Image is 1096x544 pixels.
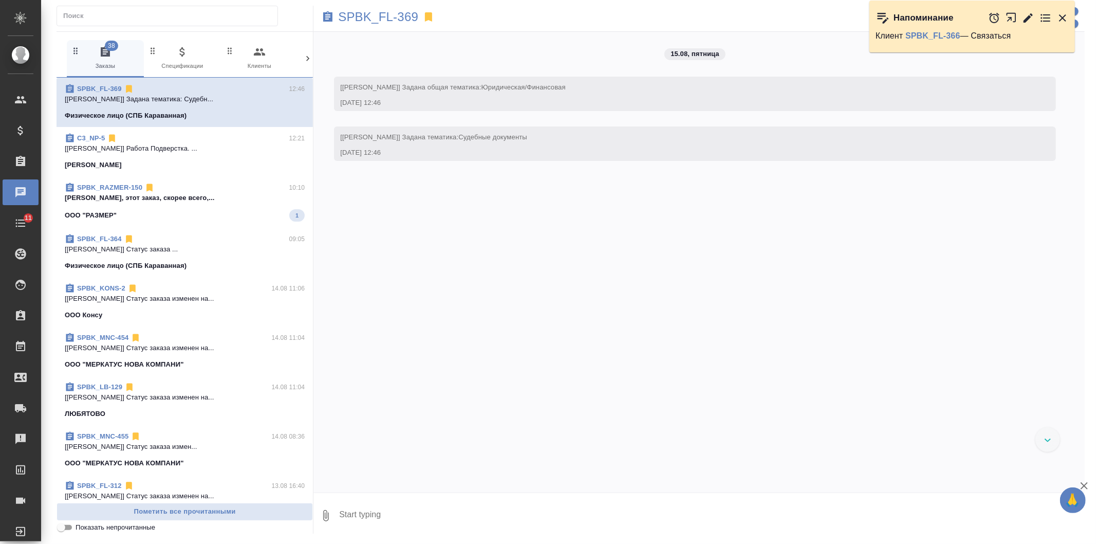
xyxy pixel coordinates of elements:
[65,294,305,304] p: [[PERSON_NAME]] Статус заказа изменен на...
[57,376,313,425] div: SPBK_LB-12914.08 11:04[[PERSON_NAME]] Статус заказа изменен на...ЛЮБЯТОВО
[340,83,566,91] span: [[PERSON_NAME]] Задана общая тематика:
[76,522,155,533] span: Показать непрочитанные
[105,41,118,51] span: 38
[894,13,954,23] p: Напоминание
[905,31,960,40] a: SPBK_FL-366
[1064,489,1082,511] span: 🙏
[65,261,187,271] p: Физическое лицо (СПБ Караванная)
[340,98,1020,108] div: [DATE] 12:46
[1022,12,1034,24] button: Редактировать
[57,176,313,228] div: SPBK_RAZMER-15010:10[PERSON_NAME], этот заказ, скорее всего,...ООО "РАЗМЕР"1
[3,210,39,236] a: 11
[65,442,305,452] p: [[PERSON_NAME]] Статус заказа измен...
[225,46,294,71] span: Клиенты
[124,84,134,94] svg: Отписаться
[131,333,141,343] svg: Отписаться
[65,359,184,370] p: ООО "МЕРКАТУС НОВА КОМПАНИ"
[65,343,305,353] p: [[PERSON_NAME]] Статус заказа изменен на...
[289,133,305,143] p: 12:21
[65,111,187,121] p: Физическое лицо (СПБ Караванная)
[127,283,138,294] svg: Отписаться
[65,409,105,419] p: ЛЮБЯТОВО
[77,383,122,391] a: SPBK_LB-129
[340,133,527,141] span: [[PERSON_NAME]] Задана тематика:
[107,133,117,143] svg: Отписаться
[302,46,371,71] span: Входящие
[272,283,305,294] p: 14.08 11:06
[65,210,117,221] p: ООО "РАЗМЕР"
[77,284,125,292] a: SPBK_KONS-2
[57,327,313,376] div: SPBK_MNC-45414.08 11:04[[PERSON_NAME]] Статус заказа изменен на...ООО "МЕРКАТУС НОВА КОМПАНИ"
[65,310,102,320] p: ООО Консу
[481,83,566,91] span: Юридическая/Финансовая
[65,244,305,255] p: [[PERSON_NAME]] Статус заказа ...
[1006,7,1017,29] button: Открыть в новой вкладке
[289,183,305,193] p: 10:10
[1056,12,1069,24] button: Закрыть
[876,31,1069,41] p: Клиент — Связаться
[77,184,142,191] a: SPBK_RAZMER-150
[148,46,158,56] svg: Зажми и перетащи, чтобы поменять порядок вкладок
[57,425,313,475] div: SPBK_MNC-45514.08 08:36[[PERSON_NAME]] Статус заказа измен...ООО "МЕРКАТУС НОВА КОМПАНИ"
[148,46,217,71] span: Спецификации
[338,12,418,22] a: SPBK_FL-369
[272,382,305,392] p: 14.08 11:04
[71,46,81,56] svg: Зажми и перетащи, чтобы поменять порядок вкладок
[289,234,305,244] p: 09:05
[65,491,305,501] p: [[PERSON_NAME]] Статус заказа изменен на...
[144,183,155,193] svg: Отписаться
[57,503,313,521] button: Пометить все прочитанными
[63,9,277,23] input: Поиск
[18,213,38,223] span: 11
[65,193,305,203] p: [PERSON_NAME], этот заказ, скорее всего,...
[272,431,305,442] p: 14.08 08:36
[1039,12,1052,24] button: Перейти в todo
[289,84,305,94] p: 12:46
[57,78,313,127] div: SPBK_FL-36912:46[[PERSON_NAME]] Задана тематика: Судебн...Физическое лицо (СПБ Караванная)
[124,481,134,491] svg: Отписаться
[57,475,313,524] div: SPBK_FL-31213.08 16:40[[PERSON_NAME]] Статус заказа изменен на...Физическое лицо (СПБ Караванная)
[65,392,305,403] p: [[PERSON_NAME]] Статус заказа изменен на...
[57,277,313,327] div: SPBK_KONS-214.08 11:06[[PERSON_NAME]] Статус заказа изменен на...ООО Консу
[65,458,184,468] p: ООО "МЕРКАТУС НОВА КОМПАНИ"
[272,481,305,491] p: 13.08 16:40
[77,334,128,341] a: SPBK_MNC-454
[77,134,105,142] a: C3_NP-5
[77,85,122,93] a: SPBK_FL-369
[62,506,307,518] span: Пометить все прочитанными
[65,94,305,104] p: [[PERSON_NAME]] Задана тематика: Судебн...
[289,210,305,221] span: 1
[340,148,1020,158] div: [DATE] 12:46
[57,228,313,277] div: SPBK_FL-36409:05[[PERSON_NAME]] Статус заказа ...Физическое лицо (СПБ Караванная)
[302,46,312,56] svg: Зажми и перетащи, чтобы поменять порядок вкладок
[77,235,122,243] a: SPBK_FL-364
[1060,487,1086,513] button: 🙏
[124,382,135,392] svg: Отписаться
[225,46,235,56] svg: Зажми и перетащи, чтобы поменять порядок вкладок
[65,160,122,170] p: [PERSON_NAME]
[458,133,527,141] span: Судебные документы
[988,12,1000,24] button: Отложить
[65,143,305,154] p: [[PERSON_NAME]] Работа Подверстка. ...
[57,127,313,176] div: C3_NP-512:21[[PERSON_NAME]] Работа Подверстка. ...[PERSON_NAME]
[77,482,122,489] a: SPBK_FL-312
[71,46,140,71] span: Заказы
[671,49,719,59] p: 15.08, пятница
[77,432,128,440] a: SPBK_MNC-455
[124,234,134,244] svg: Отписаться
[272,333,305,343] p: 14.08 11:04
[131,431,141,442] svg: Отписаться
